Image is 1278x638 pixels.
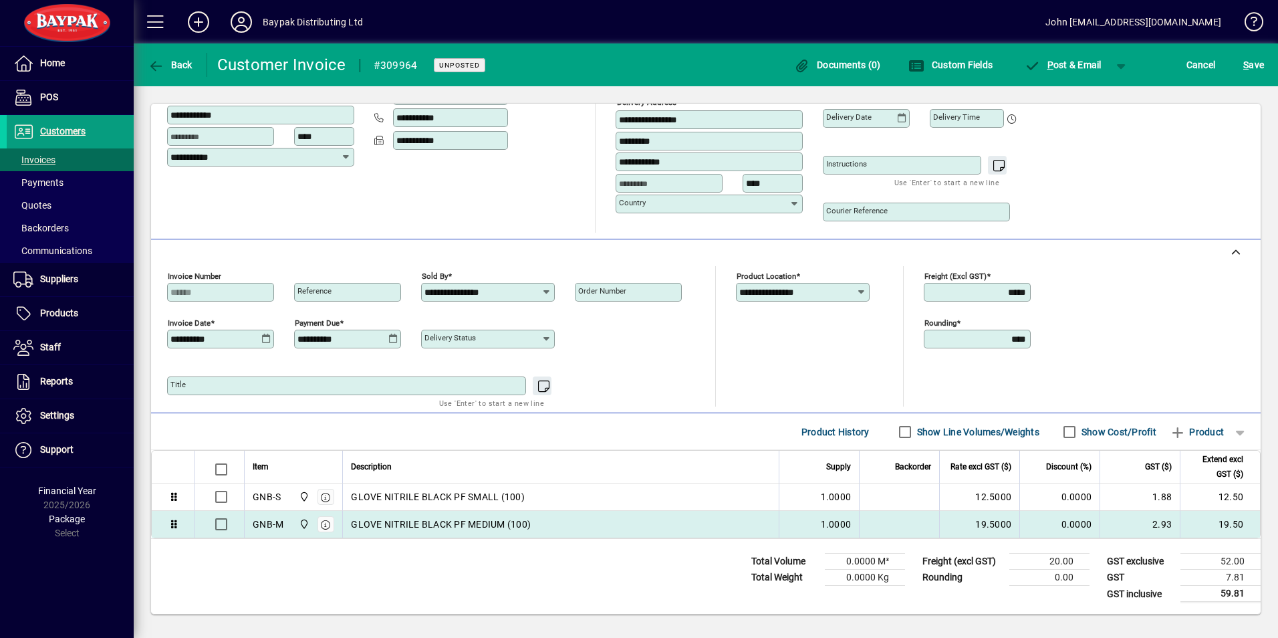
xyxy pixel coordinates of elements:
button: Profile [220,10,263,34]
span: Description [351,459,392,474]
button: Custom Fields [905,53,996,77]
td: Rounding [916,570,1009,586]
mat-label: Sold by [422,272,448,281]
span: GLOVE NITRILE BLACK PF SMALL (100) [351,490,525,504]
div: GNB-M [253,518,283,531]
button: Cancel [1183,53,1219,77]
mat-label: Freight (excl GST) [924,272,987,281]
span: Suppliers [40,274,78,284]
span: Backorders [13,223,69,233]
mat-label: Product location [737,272,796,281]
label: Show Cost/Profit [1079,425,1156,439]
a: Payments [7,171,134,194]
td: 0.0000 [1019,511,1100,538]
td: GST [1100,570,1180,586]
td: Freight (excl GST) [916,554,1009,570]
span: Communications [13,245,92,256]
span: GLOVE NITRILE BLACK PF MEDIUM (100) [351,518,531,531]
mat-label: Invoice date [168,318,211,328]
mat-label: Invoice number [168,272,221,281]
td: Total Weight [745,570,825,586]
td: 1.88 [1100,484,1180,511]
td: GST inclusive [1100,586,1180,603]
td: 52.00 [1180,554,1261,570]
button: Save [1240,53,1267,77]
span: Extend excl GST ($) [1188,452,1243,482]
td: GST exclusive [1100,554,1180,570]
td: 2.93 [1100,511,1180,538]
mat-label: Payment due [295,318,340,328]
a: Invoices [7,148,134,171]
span: Reports [40,376,73,387]
span: Quotes [13,200,51,211]
button: Choose address [785,88,806,109]
a: Knowledge Base [1235,3,1261,46]
span: Back [148,60,193,70]
a: Support [7,433,134,467]
span: Customers [40,126,86,136]
a: Reports [7,365,134,399]
span: S [1243,60,1249,70]
mat-label: Courier Reference [826,206,888,215]
mat-label: Delivery date [826,112,872,122]
span: Products [40,308,78,318]
span: Cancel [1186,54,1216,76]
mat-label: Rounding [924,318,956,328]
app-page-header-button: Back [134,53,207,77]
td: 0.0000 M³ [825,554,905,570]
span: Backorder [895,459,931,474]
a: Backorders [7,217,134,239]
span: Custom Fields [908,60,993,70]
span: POS [40,92,58,102]
mat-hint: Use 'Enter' to start a new line [894,175,999,190]
a: Communications [7,239,134,262]
mat-label: Reference [297,286,332,296]
div: John [EMAIL_ADDRESS][DOMAIN_NAME] [1045,11,1221,33]
span: 1.0000 [821,490,852,504]
td: 0.00 [1009,570,1090,586]
button: Product [1163,420,1231,444]
span: Baypak - Onekawa [295,517,311,532]
span: Unposted [439,61,480,70]
div: Baypak Distributing Ltd [263,11,363,33]
mat-hint: Use 'Enter' to start a new line [439,395,544,411]
a: Suppliers [7,263,134,296]
span: Home [40,58,65,68]
button: Back [144,53,196,77]
a: Home [7,47,134,80]
span: Supply [826,459,851,474]
span: GST ($) [1145,459,1172,474]
mat-label: Delivery time [933,112,980,122]
span: Baypak - Onekawa [295,490,311,504]
td: 19.50 [1180,511,1260,538]
td: 0.0000 Kg [825,570,905,586]
div: 12.5000 [948,490,1011,504]
mat-label: Order number [578,286,626,296]
a: Settings [7,399,134,433]
span: ost & Email [1024,60,1102,70]
button: Product History [796,420,875,444]
mat-label: Instructions [826,159,867,169]
span: Invoices [13,154,55,165]
button: Add [177,10,220,34]
td: 59.81 [1180,586,1261,603]
span: P [1047,60,1053,70]
a: POS [7,81,134,114]
span: Product [1170,421,1224,443]
span: ave [1243,54,1264,76]
td: 12.50 [1180,484,1260,511]
span: Product History [801,421,870,443]
div: 19.5000 [948,518,1011,531]
span: Package [49,514,85,524]
label: Show Line Volumes/Weights [914,425,1039,439]
button: Post & Email [1017,53,1108,77]
mat-label: Country [619,198,646,207]
div: Customer Invoice [217,54,346,76]
mat-label: Title [170,380,186,389]
a: Products [7,297,134,330]
span: Documents (0) [794,60,881,70]
span: Payments [13,177,63,188]
span: Financial Year [38,486,96,496]
span: Item [253,459,269,474]
td: 0.0000 [1019,484,1100,511]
